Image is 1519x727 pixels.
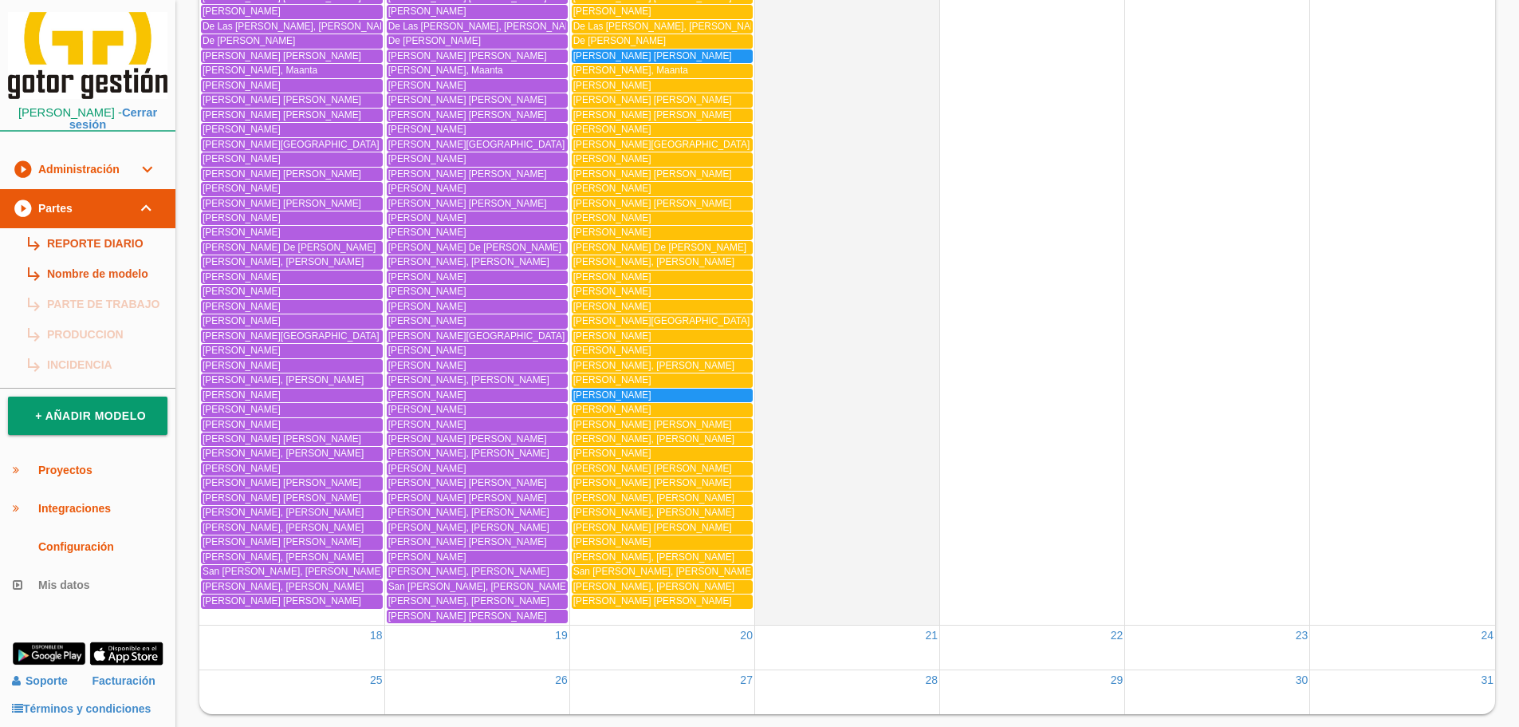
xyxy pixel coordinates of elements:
a: San [PERSON_NAME], [PERSON_NAME] [387,580,568,594]
a: [PERSON_NAME], [PERSON_NAME] [201,551,383,564]
span: San [PERSON_NAME], [PERSON_NAME] [573,566,754,577]
i: subdirectory_arrow_right [25,319,41,350]
span: [PERSON_NAME] [203,419,281,430]
a: [PERSON_NAME] [387,359,568,373]
span: [PERSON_NAME] [PERSON_NAME] [388,109,547,121]
a: [PERSON_NAME] [572,226,753,239]
a: [PERSON_NAME] [PERSON_NAME] [572,418,753,432]
span: [PERSON_NAME] [203,153,281,164]
a: [PERSON_NAME] [PERSON_NAME] [387,168,568,181]
a: [PERSON_NAME] [387,403,568,417]
span: [PERSON_NAME][GEOGRAPHIC_DATA] [388,330,565,342]
span: [PERSON_NAME] [573,227,651,238]
a: [PERSON_NAME] [387,182,568,196]
span: [PERSON_NAME] [203,271,281,283]
span: [PERSON_NAME] [PERSON_NAME] [388,477,547,488]
a: [PERSON_NAME][GEOGRAPHIC_DATA] [572,314,753,328]
a: [PERSON_NAME] [387,5,568,18]
a: [PERSON_NAME][GEOGRAPHIC_DATA] [387,330,568,343]
span: [PERSON_NAME] [573,183,651,194]
a: 19 [553,626,569,645]
a: [PERSON_NAME] [201,152,383,166]
a: [PERSON_NAME], Maanta [387,64,568,77]
span: [PERSON_NAME] [PERSON_NAME] [203,492,361,504]
a: [PERSON_NAME], [PERSON_NAME] [201,373,383,387]
a: [PERSON_NAME], [PERSON_NAME] [387,565,568,579]
a: [PERSON_NAME] [PERSON_NAME] [201,492,383,505]
a: 22 [1109,626,1125,645]
span: [PERSON_NAME], [PERSON_NAME] [203,374,364,385]
span: [PERSON_NAME] [PERSON_NAME] [203,536,361,547]
span: [PERSON_NAME], [PERSON_NAME] [388,256,549,267]
span: [PERSON_NAME] [PERSON_NAME] [573,419,732,430]
span: [PERSON_NAME], [PERSON_NAME] [573,581,734,592]
span: [PERSON_NAME], [PERSON_NAME] [573,507,734,518]
span: [PERSON_NAME] [PERSON_NAME] [573,477,732,488]
a: [PERSON_NAME] [PERSON_NAME] [572,521,753,535]
i: subdirectory_arrow_right [25,259,41,289]
span: [PERSON_NAME] [388,389,466,401]
a: [PERSON_NAME], [PERSON_NAME] [572,433,753,446]
span: [PERSON_NAME] [388,404,466,415]
a: 31 [1479,670,1495,689]
a: [PERSON_NAME] [572,182,753,196]
img: itcons-logo [8,12,167,99]
a: [PERSON_NAME], [PERSON_NAME] [201,506,383,520]
a: [PERSON_NAME] [201,462,383,476]
span: San [PERSON_NAME], [PERSON_NAME] [388,581,569,592]
span: [PERSON_NAME], [PERSON_NAME] [573,551,734,563]
a: [PERSON_NAME] [PERSON_NAME] [387,476,568,490]
span: [PERSON_NAME], [PERSON_NAME] [573,492,734,504]
span: [PERSON_NAME] [PERSON_NAME] [203,198,361,209]
a: [PERSON_NAME] De [PERSON_NAME] [572,241,753,255]
a: [PERSON_NAME] [387,462,568,476]
span: [PERSON_NAME] [PERSON_NAME] [573,463,732,474]
span: [PERSON_NAME], [PERSON_NAME] [388,595,549,606]
span: [PERSON_NAME][GEOGRAPHIC_DATA] [573,139,750,150]
span: [PERSON_NAME] [573,404,651,415]
span: [PERSON_NAME] [PERSON_NAME] [573,198,732,209]
a: [PERSON_NAME] [387,314,568,328]
a: Términos y condiciones [12,702,151,715]
a: [PERSON_NAME] [201,182,383,196]
a: De [PERSON_NAME] [201,34,383,48]
span: [PERSON_NAME] [203,183,281,194]
span: [PERSON_NAME] [388,227,466,238]
a: [PERSON_NAME] [201,285,383,298]
a: [PERSON_NAME] [201,344,383,358]
span: [PERSON_NAME] [203,301,281,312]
a: + Añadir modelo [8,397,167,435]
a: [PERSON_NAME] [387,344,568,358]
span: San [PERSON_NAME], [PERSON_NAME] [203,566,384,577]
span: [PERSON_NAME] [573,374,651,385]
span: [PERSON_NAME] De [PERSON_NAME] [203,242,376,253]
a: De [PERSON_NAME] [572,34,753,48]
a: 29 [1109,670,1125,689]
a: [PERSON_NAME] [PERSON_NAME] [572,93,753,107]
a: [PERSON_NAME], [PERSON_NAME] [572,255,753,269]
i: subdirectory_arrow_right [25,289,41,319]
a: [PERSON_NAME] [387,551,568,564]
span: [PERSON_NAME] [203,124,281,135]
span: De [PERSON_NAME] [203,35,295,46]
a: [PERSON_NAME], [PERSON_NAME] [201,521,383,535]
a: [PERSON_NAME], [PERSON_NAME] [572,506,753,520]
a: [PERSON_NAME] [387,79,568,93]
span: [PERSON_NAME] [203,6,281,17]
i: expand_more [137,150,156,188]
span: De Las [PERSON_NAME], [PERSON_NAME] [573,21,767,32]
a: [PERSON_NAME], Maanta [201,64,383,77]
span: [PERSON_NAME], Maanta [203,65,317,76]
span: [PERSON_NAME] [388,301,466,312]
span: [PERSON_NAME] [203,360,281,371]
img: google-play.png [12,642,86,666]
a: [PERSON_NAME] [PERSON_NAME] [572,197,753,211]
span: [PERSON_NAME] [388,286,466,297]
span: [PERSON_NAME] [388,271,466,283]
a: [PERSON_NAME] [PERSON_NAME] [572,49,753,63]
a: [PERSON_NAME] [PERSON_NAME] [201,49,383,63]
a: [PERSON_NAME][GEOGRAPHIC_DATA] [201,138,383,152]
i: play_circle_filled [13,189,32,227]
span: [PERSON_NAME] [573,271,651,283]
a: [PERSON_NAME] [572,211,753,225]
